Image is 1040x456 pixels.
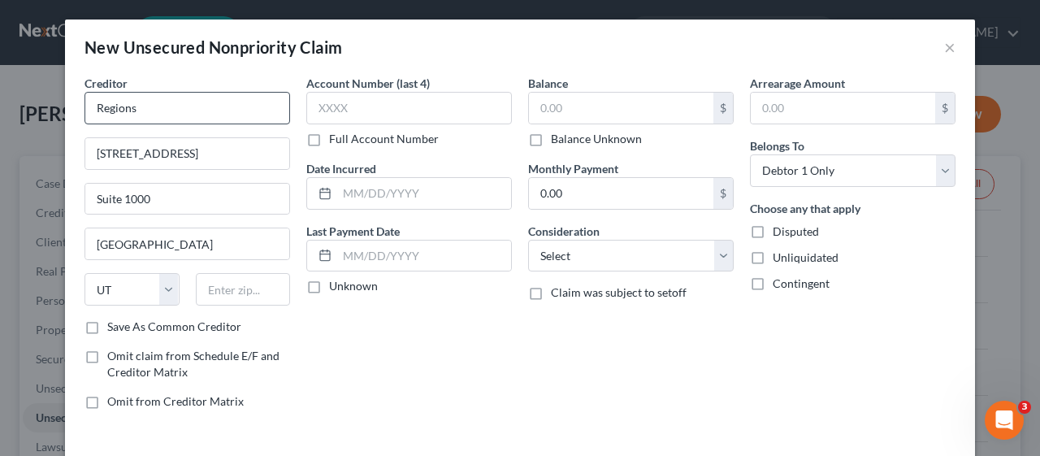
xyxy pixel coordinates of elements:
input: Enter city... [85,228,289,259]
input: XXXX [306,92,512,124]
div: $ [713,178,733,209]
input: Search creditor by name... [84,92,290,124]
span: 3 [1018,401,1031,414]
input: Enter address... [85,138,289,169]
label: Consideration [528,223,600,240]
span: Creditor [84,76,128,90]
input: MM/DD/YYYY [337,241,511,271]
iframe: Intercom live chat [985,401,1024,440]
label: Balance Unknown [551,131,642,147]
span: Claim was subject to setoff [551,285,687,299]
input: MM/DD/YYYY [337,178,511,209]
input: 0.00 [751,93,935,124]
span: Contingent [773,276,830,290]
input: Apt, Suite, etc... [85,184,289,215]
label: Account Number (last 4) [306,75,430,92]
input: Enter zip... [196,273,291,306]
label: Date Incurred [306,160,376,177]
input: 0.00 [529,178,713,209]
label: Last Payment Date [306,223,400,240]
div: $ [713,93,733,124]
label: Unknown [329,278,378,294]
label: Full Account Number [329,131,439,147]
span: Disputed [773,224,819,238]
label: Arrearage Amount [750,75,845,92]
span: Belongs To [750,139,804,153]
label: Monthly Payment [528,160,618,177]
button: × [944,37,955,57]
div: New Unsecured Nonpriority Claim [84,36,342,59]
label: Save As Common Creditor [107,319,241,335]
label: Choose any that apply [750,200,860,217]
span: Omit claim from Schedule E/F and Creditor Matrix [107,349,279,379]
input: 0.00 [529,93,713,124]
div: $ [935,93,955,124]
span: Omit from Creditor Matrix [107,394,244,408]
span: Unliquidated [773,250,838,264]
label: Balance [528,75,568,92]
